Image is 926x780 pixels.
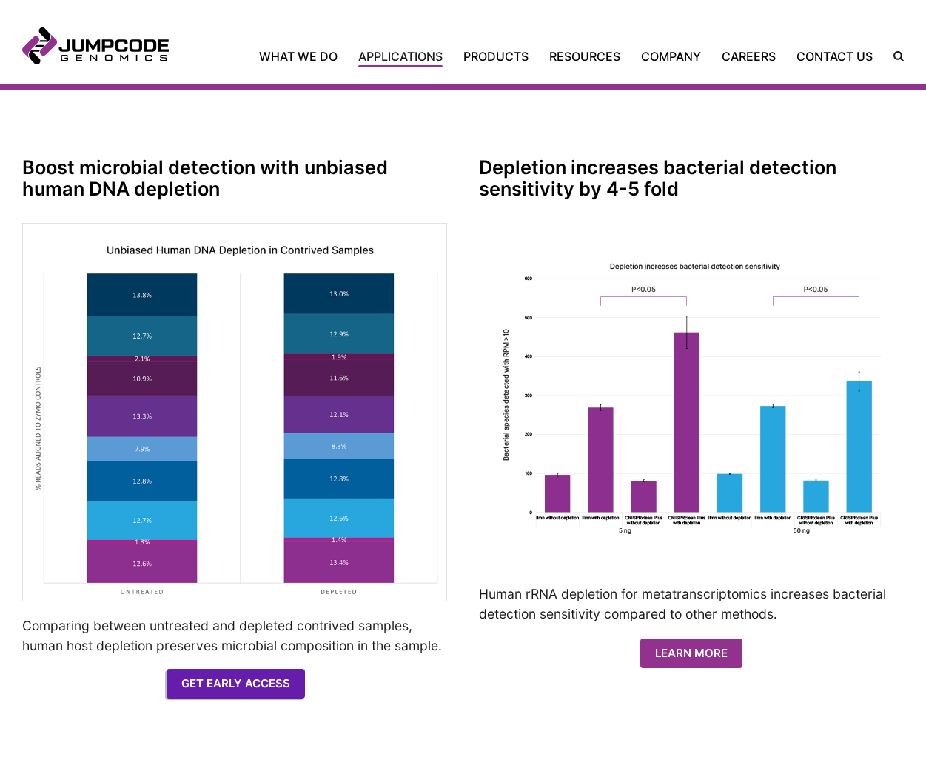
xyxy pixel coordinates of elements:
[479,584,904,623] p: Human rRNA depletion for metatranscriptomics increases bacterial detection sensitivity compared t...
[22,223,447,601] img: chart depicting unbiased human dna depletion contrived samples
[479,156,836,200] strong: Depletion increases bacterial detection sensitivity by 4-5 fold
[453,47,539,65] a: Products
[631,47,711,65] a: Company
[786,47,883,65] a: Contact Us
[711,47,786,65] a: Careers
[640,639,742,669] a: Learn More
[883,51,904,61] label: Search the site.
[169,47,883,65] nav: Primary Navigation
[22,616,447,655] p: Comparing between untreated and depleted contrived samples, human host depletion preserves microb...
[539,47,631,65] a: Resources
[167,669,305,699] a: Get Early Access
[348,47,453,65] a: Applications
[259,47,348,65] a: What We Do
[22,156,388,200] strong: Boost microbial detection with unbiased human DNA depletion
